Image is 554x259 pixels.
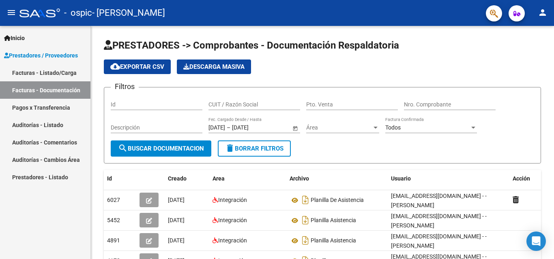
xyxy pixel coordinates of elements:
mat-icon: person [538,8,548,17]
span: Planilla Asistencia [311,238,356,244]
span: [DATE] [168,217,185,223]
span: Área [306,124,372,131]
mat-icon: search [118,143,128,153]
span: PRESTADORES -> Comprobantes - Documentación Respaldatoria [104,40,399,51]
span: 5452 [107,217,120,223]
span: Integración [218,237,247,244]
datatable-header-cell: Creado [165,170,209,187]
i: Descargar documento [300,214,311,227]
input: Fecha fin [232,124,272,131]
button: Open calendar [291,124,299,132]
span: Acción [513,175,530,182]
span: Prestadores / Proveedores [4,51,78,60]
span: Todos [385,124,401,131]
span: - [PERSON_NAME] [92,4,165,22]
datatable-header-cell: Archivo [286,170,388,187]
span: [EMAIL_ADDRESS][DOMAIN_NAME] - - [PERSON_NAME] [391,213,487,229]
button: Borrar Filtros [218,140,291,157]
span: – [227,124,230,131]
span: Archivo [290,175,309,182]
span: - ospic [64,4,92,22]
span: Integración [218,197,247,203]
datatable-header-cell: Area [209,170,286,187]
datatable-header-cell: Acción [509,170,550,187]
app-download-masive: Descarga masiva de comprobantes (adjuntos) [177,59,251,74]
mat-icon: cloud_download [110,62,120,71]
span: Creado [168,175,187,182]
span: Buscar Documentacion [118,145,204,152]
mat-icon: menu [6,8,16,17]
i: Descargar documento [300,193,311,206]
span: 6027 [107,197,120,203]
span: 4891 [107,237,120,244]
span: Planilla Asistencia [311,217,356,224]
span: Integración [218,217,247,223]
span: [EMAIL_ADDRESS][DOMAIN_NAME] - - [PERSON_NAME] [391,233,487,249]
input: Fecha inicio [208,124,225,131]
span: Id [107,175,112,182]
span: Descarga Masiva [183,63,245,70]
button: Exportar CSV [104,59,171,74]
div: Open Intercom Messenger [526,231,546,251]
span: [DATE] [168,237,185,244]
h3: Filtros [111,81,139,92]
mat-icon: delete [225,143,235,153]
span: [DATE] [168,197,185,203]
button: Buscar Documentacion [111,140,211,157]
datatable-header-cell: Usuario [388,170,509,187]
span: Area [213,175,225,182]
span: Usuario [391,175,411,182]
span: Exportar CSV [110,63,164,70]
span: Borrar Filtros [225,145,283,152]
datatable-header-cell: Id [104,170,136,187]
i: Descargar documento [300,234,311,247]
button: Descarga Masiva [177,59,251,74]
span: [EMAIL_ADDRESS][DOMAIN_NAME] - - [PERSON_NAME] [391,193,487,208]
span: Planilla De Asistencia [311,197,364,204]
span: Inicio [4,34,25,42]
